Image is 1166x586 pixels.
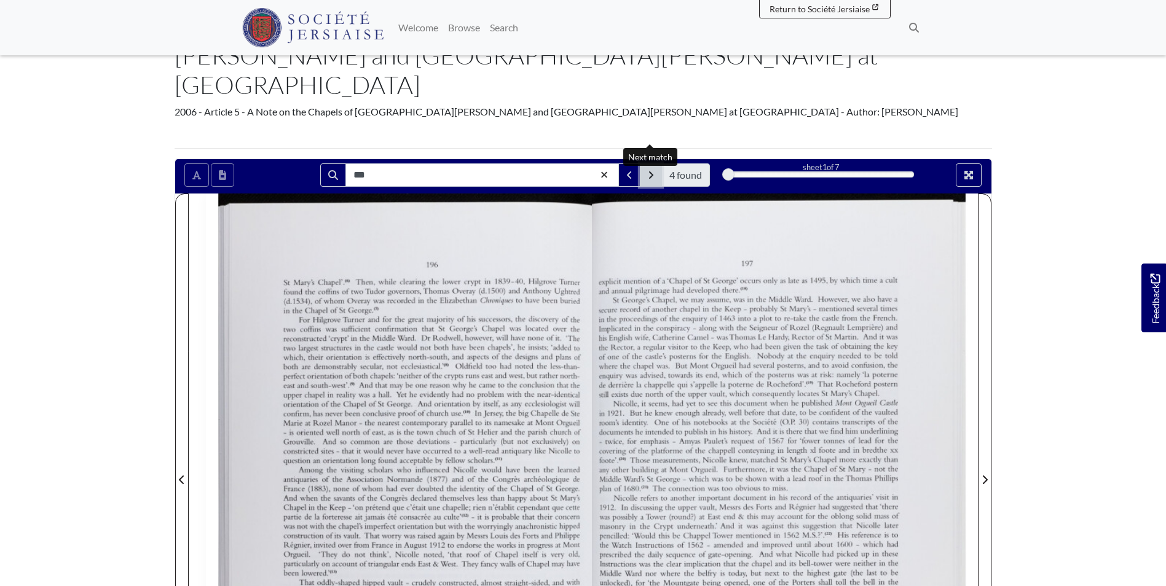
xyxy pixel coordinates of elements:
button: Search [320,163,346,187]
a: Société Jersiaise logo [242,5,384,50]
div: sheet of 7 [728,162,914,173]
a: Would you like to provide feedback? [1141,264,1166,332]
span: Feedback [1148,274,1162,324]
input: Search for [345,163,619,187]
a: Browse [443,15,485,40]
button: Previous Match [618,163,640,187]
a: Welcome [393,15,443,40]
span: 4 found [669,168,702,182]
span: 1 [822,162,827,172]
button: Toggle text selection (Alt+T) [184,163,209,187]
div: 2006 - Article 5 - A Note on the Chapels of [GEOGRAPHIC_DATA][PERSON_NAME] and [GEOGRAPHIC_DATA][... [175,104,992,119]
a: Search [485,15,523,40]
button: Full screen mode [956,163,982,187]
img: Société Jersiaise [242,8,384,47]
span: Return to Société Jersiaise [770,4,870,14]
button: Next Match [640,163,662,187]
div: Next match [623,148,677,166]
button: Open transcription window [211,163,234,187]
